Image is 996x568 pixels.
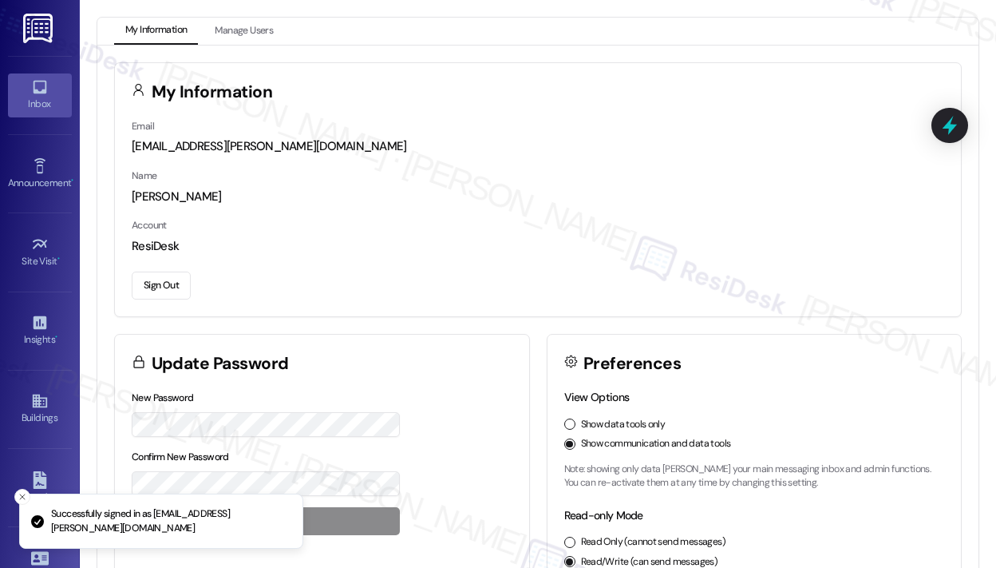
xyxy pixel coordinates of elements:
a: Insights • [8,309,72,352]
span: • [71,175,73,186]
label: Account [132,219,167,232]
div: [EMAIL_ADDRESS][PERSON_NAME][DOMAIN_NAME] [132,138,944,155]
a: Site Visit • [8,231,72,274]
h3: My Information [152,84,273,101]
label: Email [132,120,154,133]
label: Show data tools only [581,418,666,432]
span: • [57,253,60,264]
button: Close toast [14,489,30,505]
button: Manage Users [204,18,284,45]
label: New Password [132,391,194,404]
label: View Options [564,390,630,404]
a: Buildings [8,387,72,431]
p: Successfully signed in as [EMAIL_ADDRESS][PERSON_NAME][DOMAIN_NAME] [51,507,290,535]
a: Inbox [8,73,72,117]
h3: Preferences [583,355,681,372]
label: Confirm New Password [132,451,229,463]
button: My Information [114,18,198,45]
button: Sign Out [132,272,191,300]
label: Show communication and data tools [581,437,731,451]
p: Note: showing only data [PERSON_NAME] your main messaging inbox and admin functions. You can re-a... [564,463,945,491]
img: ResiDesk Logo [23,14,56,43]
a: Leads [8,467,72,510]
div: ResiDesk [132,238,944,255]
label: Name [132,169,157,182]
label: Read-only Mode [564,508,643,522]
span: • [55,332,57,343]
label: Read Only (cannot send messages) [581,535,725,550]
div: [PERSON_NAME] [132,189,944,205]
h3: Update Password [152,355,289,372]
